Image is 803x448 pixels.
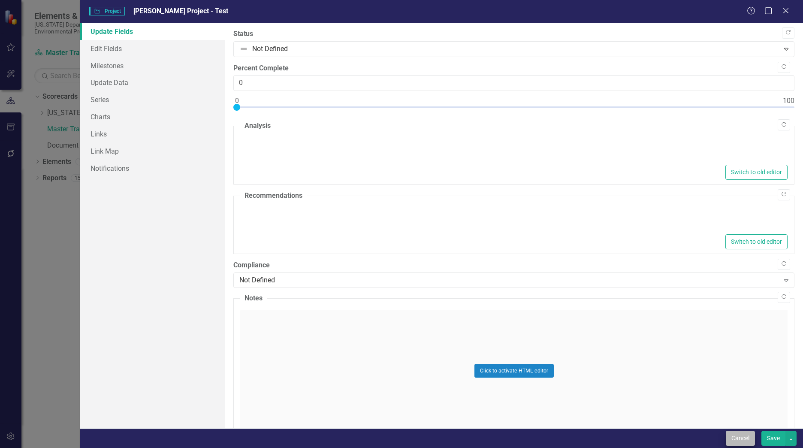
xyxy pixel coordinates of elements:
legend: Notes [240,294,267,303]
a: Series [80,91,225,108]
label: Status [233,29,794,39]
a: Update Fields [80,23,225,40]
button: Cancel [726,431,755,446]
a: Update Data [80,74,225,91]
legend: Recommendations [240,191,307,201]
a: Milestones [80,57,225,74]
button: Click to activate HTML editor [474,364,554,378]
div: Not Defined [239,275,779,285]
span: [PERSON_NAME] Project - Test [133,7,228,15]
span: Project [89,7,124,15]
a: Notifications [80,160,225,177]
a: Links [80,125,225,142]
label: Percent Complete [233,64,794,73]
a: Charts [80,108,225,125]
legend: Analysis [240,121,275,131]
button: Switch to old editor [725,234,788,249]
button: Save [761,431,785,446]
a: Link Map [80,142,225,160]
label: Compliance [233,260,794,270]
a: Edit Fields [80,40,225,57]
button: Switch to old editor [725,165,788,180]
